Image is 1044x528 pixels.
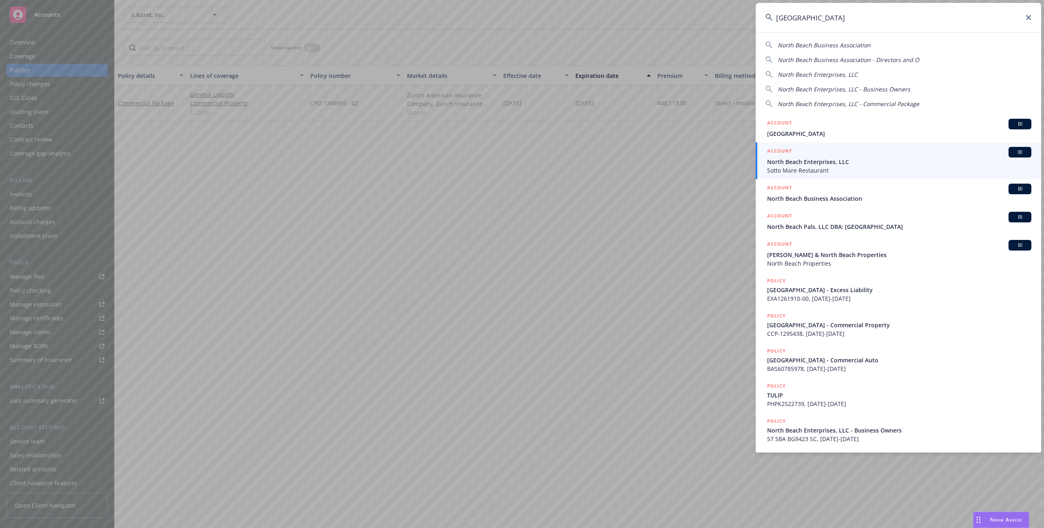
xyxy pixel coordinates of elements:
span: BI [1012,242,1028,249]
a: POLICY[GEOGRAPHIC_DATA] - Excess LiabilityEXA1261910-00, [DATE]-[DATE] [756,272,1041,307]
h5: ACCOUNT [767,119,792,129]
a: ACCOUNTBI[GEOGRAPHIC_DATA] [756,114,1041,142]
span: [GEOGRAPHIC_DATA] [767,129,1031,138]
div: Drag to move [973,512,984,528]
h5: POLICY [767,277,786,285]
span: 57 SBA BG9423 SC, [DATE]-[DATE] [767,435,1031,443]
span: North Beach Enterprises, LLC [778,71,858,78]
span: Nova Assist [990,516,1022,523]
span: North Beach Enterprises, LLC [767,158,1031,166]
span: [GEOGRAPHIC_DATA] - Excess Liability [767,286,1031,294]
span: North Beach Business Association [767,194,1031,203]
h5: POLICY [767,382,786,390]
span: North Beach Enterprises, LLC - Commercial Package [778,100,919,108]
span: PHPK2522739, [DATE]-[DATE] [767,399,1031,408]
h5: ACCOUNT [767,212,792,222]
button: Nova Assist [973,512,1029,528]
h5: POLICY [767,347,786,355]
span: North Beach Business Association [778,41,871,49]
h5: ACCOUNT [767,240,792,250]
a: POLICY[GEOGRAPHIC_DATA] - Commercial AutoBAS60785978, [DATE]-[DATE] [756,342,1041,377]
a: POLICYTULIPPHPK2522739, [DATE]-[DATE] [756,377,1041,413]
span: North Beach Pals, LLC DBA: [GEOGRAPHIC_DATA] [767,222,1031,231]
span: BAS60785978, [DATE]-[DATE] [767,364,1031,373]
span: North Beach Enterprises, LLC - Business Owners [778,85,910,93]
span: BI [1012,213,1028,221]
h5: ACCOUNT [767,147,792,157]
span: BI [1012,185,1028,193]
span: North Beach Properties [767,259,1031,268]
span: North Beach Enterprises, LLC - Business Owners [767,426,1031,435]
span: North Beach Business Association - Directors and O [778,56,919,64]
a: ACCOUNTBI[PERSON_NAME] & North Beach PropertiesNorth Beach Properties [756,235,1041,272]
a: POLICYNorth Beach Enterprises, LLC - Business Owners57 SBA BG9423 SC, [DATE]-[DATE] [756,413,1041,448]
span: BI [1012,120,1028,128]
a: POLICY[GEOGRAPHIC_DATA] - Commercial PropertyCCP-1295438, [DATE]-[DATE] [756,307,1041,342]
span: [PERSON_NAME] & North Beach Properties [767,251,1031,259]
span: CCP-1295438, [DATE]-[DATE] [767,329,1031,338]
h5: POLICY [767,312,786,320]
span: [GEOGRAPHIC_DATA] - Commercial Property [767,321,1031,329]
input: Search... [756,3,1041,32]
span: TULIP [767,391,1031,399]
h5: POLICY [767,417,786,425]
span: [GEOGRAPHIC_DATA] - Commercial Auto [767,356,1031,364]
span: EXA1261910-00, [DATE]-[DATE] [767,294,1031,303]
span: BI [1012,149,1028,156]
a: ACCOUNTBINorth Beach Business Association [756,179,1041,207]
a: ACCOUNTBINorth Beach Pals, LLC DBA: [GEOGRAPHIC_DATA] [756,207,1041,235]
h5: ACCOUNT [767,184,792,193]
a: ACCOUNTBINorth Beach Enterprises, LLCSotto Mare Restaurant [756,142,1041,179]
span: Sotto Mare Restaurant [767,166,1031,175]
